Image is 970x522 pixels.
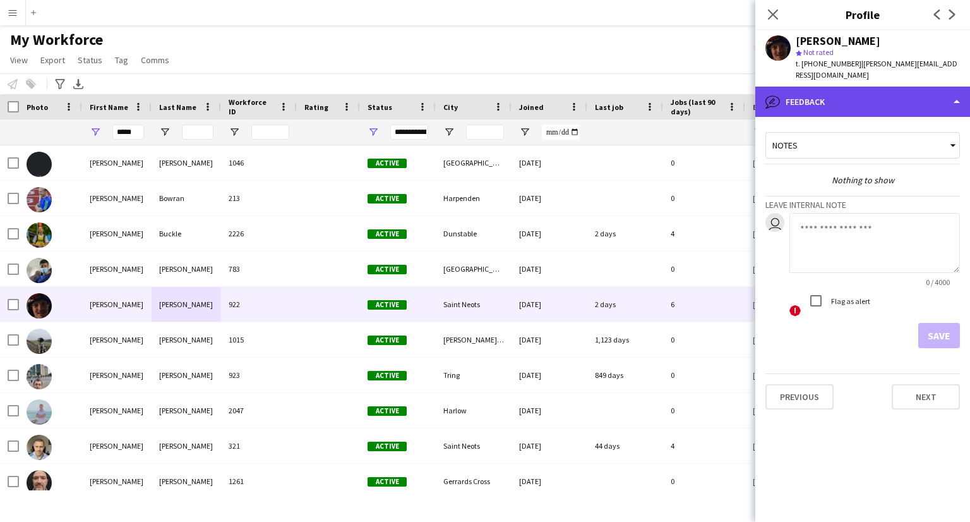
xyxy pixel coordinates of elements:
div: 2047 [221,393,297,428]
div: [DATE] [512,181,587,215]
div: [PERSON_NAME] [82,287,152,322]
div: 922 [221,287,297,322]
label: Flag as alert [829,296,870,306]
div: [GEOGRAPHIC_DATA] [436,145,512,180]
div: 321 [221,428,297,463]
div: [PERSON_NAME] [82,358,152,392]
div: [PERSON_NAME] [82,322,152,357]
div: [PERSON_NAME] [82,428,152,463]
span: Tag [115,54,128,66]
img: Steve Carmody [27,258,52,283]
button: Next [892,384,960,410]
button: Open Filter Menu [229,126,240,138]
span: Active [368,477,407,487]
div: [PERSON_NAME][GEOGRAPHIC_DATA] [436,322,512,357]
div: 783 [221,252,297,286]
div: [GEOGRAPHIC_DATA] [436,252,512,286]
div: [PERSON_NAME] [152,428,221,463]
div: [PERSON_NAME] [152,287,221,322]
a: Comms [136,52,174,68]
div: Saint Neots [436,287,512,322]
span: Last job [595,102,623,112]
div: 1,123 days [587,322,663,357]
div: Harpenden [436,181,512,215]
span: View [10,54,28,66]
span: Notes [772,140,798,151]
div: [PERSON_NAME] [152,358,221,392]
img: Steve Bartlett [27,152,52,177]
div: 0 [663,393,745,428]
div: 849 days [587,358,663,392]
span: City [443,102,458,112]
span: Active [368,406,407,416]
div: [DATE] [512,252,587,286]
img: Steve Cockrell [27,364,52,389]
div: 0 [663,464,745,499]
div: Dunstable [436,216,512,251]
div: 923 [221,358,297,392]
div: 1261 [221,464,297,499]
div: Feedback [755,87,970,117]
span: ! [789,305,801,317]
div: 213 [221,181,297,215]
img: Steve Fleming [27,435,52,460]
div: 2 days [587,287,663,322]
button: Open Filter Menu [753,126,764,138]
div: [PERSON_NAME] [82,216,152,251]
span: Active [368,229,407,239]
input: Joined Filter Input [542,124,580,140]
div: 0 [663,358,745,392]
button: Open Filter Menu [519,126,530,138]
div: [PERSON_NAME] [82,252,152,286]
span: First Name [90,102,128,112]
div: Tring [436,358,512,392]
div: [DATE] [512,322,587,357]
span: Active [368,194,407,203]
img: Steve Christie [27,329,52,354]
div: [PERSON_NAME] [82,145,152,180]
a: Status [73,52,107,68]
a: View [5,52,33,68]
div: [DATE] [512,287,587,322]
div: [PERSON_NAME] [796,35,880,47]
div: 0 [663,145,745,180]
span: Photo [27,102,48,112]
span: Active [368,336,407,345]
input: City Filter Input [466,124,504,140]
span: Workforce ID [229,97,274,116]
div: Buckle [152,216,221,251]
span: Active [368,265,407,274]
span: Active [368,371,407,380]
div: Bowran [152,181,221,215]
div: 2226 [221,216,297,251]
span: Export [40,54,65,66]
span: Joined [519,102,544,112]
span: Rating [304,102,328,112]
img: Steve Bowran [27,187,52,212]
span: t. [PHONE_NUMBER] [796,59,861,68]
div: 0 [663,181,745,215]
div: [PERSON_NAME] [152,464,221,499]
button: Open Filter Menu [443,126,455,138]
div: 1046 [221,145,297,180]
span: My Workforce [10,30,103,49]
span: Last Name [159,102,196,112]
h3: Leave internal note [765,199,960,210]
span: 0 / 4000 [916,277,960,287]
a: Tag [110,52,133,68]
div: 6 [663,287,745,322]
span: Jobs (last 90 days) [671,97,722,116]
span: Status [368,102,392,112]
div: Gerrards Cross [436,464,512,499]
input: First Name Filter Input [112,124,144,140]
button: Open Filter Menu [90,126,101,138]
span: Email [753,102,773,112]
div: [DATE] [512,358,587,392]
span: Status [78,54,102,66]
span: Not rated [803,47,834,57]
div: [PERSON_NAME] [152,322,221,357]
div: [PERSON_NAME] [152,252,221,286]
button: Open Filter Menu [159,126,171,138]
span: Active [368,300,407,310]
app-action-btn: Export XLSX [71,76,86,92]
